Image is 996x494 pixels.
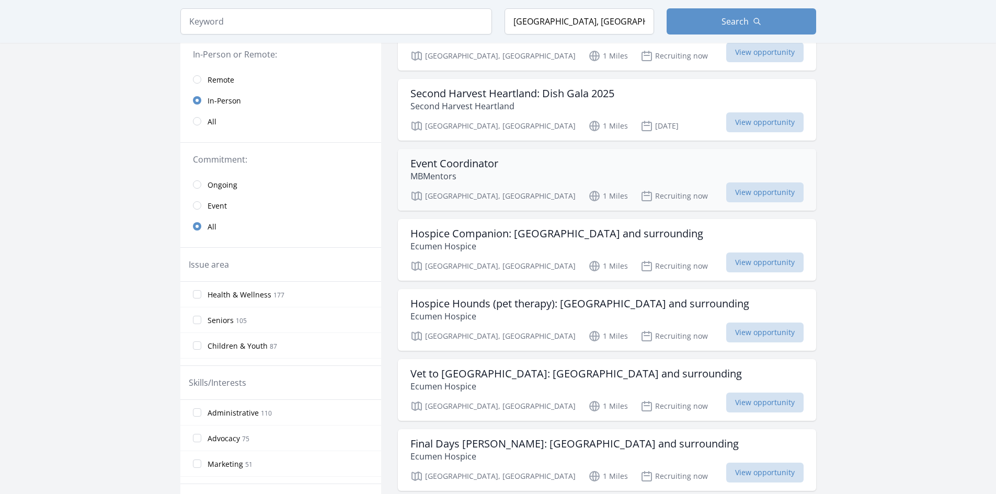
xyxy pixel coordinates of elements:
[193,153,369,166] legend: Commitment:
[588,120,628,132] p: 1 Miles
[410,87,614,100] h3: Second Harvest Heartland: Dish Gala 2025
[193,434,201,442] input: Advocacy 75
[208,341,268,351] span: Children & Youth
[193,316,201,324] input: Seniors 105
[410,260,576,272] p: [GEOGRAPHIC_DATA], [GEOGRAPHIC_DATA]
[398,289,816,351] a: Hospice Hounds (pet therapy): [GEOGRAPHIC_DATA] and surrounding Ecumen Hospice [GEOGRAPHIC_DATA],...
[722,15,749,28] span: Search
[410,330,576,342] p: [GEOGRAPHIC_DATA], [GEOGRAPHIC_DATA]
[180,216,381,237] a: All
[726,252,804,272] span: View opportunity
[667,8,816,35] button: Search
[208,433,240,444] span: Advocacy
[180,69,381,90] a: Remote
[398,149,816,211] a: Event Coordinator MBMentors [GEOGRAPHIC_DATA], [GEOGRAPHIC_DATA] 1 Miles Recruiting now View oppo...
[208,290,271,300] span: Health & Wellness
[410,470,576,482] p: [GEOGRAPHIC_DATA], [GEOGRAPHIC_DATA]
[193,459,201,468] input: Marketing 51
[410,240,703,252] p: Ecumen Hospice
[726,323,804,342] span: View opportunity
[410,438,739,450] h3: Final Days [PERSON_NAME]: [GEOGRAPHIC_DATA] and surrounding
[193,48,369,61] legend: In-Person or Remote:
[261,409,272,418] span: 110
[193,408,201,417] input: Administrative 110
[189,376,246,389] legend: Skills/Interests
[398,219,816,281] a: Hospice Companion: [GEOGRAPHIC_DATA] and surrounding Ecumen Hospice [GEOGRAPHIC_DATA], [GEOGRAPHI...
[410,367,742,380] h3: Vet to [GEOGRAPHIC_DATA]: [GEOGRAPHIC_DATA] and surrounding
[208,408,259,418] span: Administrative
[208,459,243,469] span: Marketing
[208,117,216,127] span: All
[726,182,804,202] span: View opportunity
[270,342,277,351] span: 87
[640,120,679,132] p: [DATE]
[410,190,576,202] p: [GEOGRAPHIC_DATA], [GEOGRAPHIC_DATA]
[410,120,576,132] p: [GEOGRAPHIC_DATA], [GEOGRAPHIC_DATA]
[410,450,739,463] p: Ecumen Hospice
[410,297,749,310] h3: Hospice Hounds (pet therapy): [GEOGRAPHIC_DATA] and surrounding
[410,380,742,393] p: Ecumen Hospice
[410,400,576,412] p: [GEOGRAPHIC_DATA], [GEOGRAPHIC_DATA]
[410,157,498,170] h3: Event Coordinator
[398,429,816,491] a: Final Days [PERSON_NAME]: [GEOGRAPHIC_DATA] and surrounding Ecumen Hospice [GEOGRAPHIC_DATA], [GE...
[208,96,241,106] span: In-Person
[588,330,628,342] p: 1 Miles
[410,310,749,323] p: Ecumen Hospice
[398,79,816,141] a: Second Harvest Heartland: Dish Gala 2025 Second Harvest Heartland [GEOGRAPHIC_DATA], [GEOGRAPHIC_...
[410,100,614,112] p: Second Harvest Heartland
[726,393,804,412] span: View opportunity
[588,50,628,62] p: 1 Miles
[410,170,498,182] p: MBMentors
[726,42,804,62] span: View opportunity
[410,227,703,240] h3: Hospice Companion: [GEOGRAPHIC_DATA] and surrounding
[180,195,381,216] a: Event
[245,460,253,469] span: 51
[588,260,628,272] p: 1 Miles
[505,8,654,35] input: Location
[640,190,708,202] p: Recruiting now
[640,50,708,62] p: Recruiting now
[588,400,628,412] p: 1 Miles
[640,470,708,482] p: Recruiting now
[640,400,708,412] p: Recruiting now
[208,315,234,326] span: Seniors
[242,434,249,443] span: 75
[588,470,628,482] p: 1 Miles
[236,316,247,325] span: 105
[273,291,284,300] span: 177
[410,50,576,62] p: [GEOGRAPHIC_DATA], [GEOGRAPHIC_DATA]
[208,201,227,211] span: Event
[180,90,381,111] a: In-Person
[640,330,708,342] p: Recruiting now
[640,260,708,272] p: Recruiting now
[189,258,229,271] legend: Issue area
[208,75,234,85] span: Remote
[726,463,804,482] span: View opportunity
[208,180,237,190] span: Ongoing
[726,112,804,132] span: View opportunity
[193,290,201,298] input: Health & Wellness 177
[398,359,816,421] a: Vet to [GEOGRAPHIC_DATA]: [GEOGRAPHIC_DATA] and surrounding Ecumen Hospice [GEOGRAPHIC_DATA], [GE...
[208,222,216,232] span: All
[180,8,492,35] input: Keyword
[193,341,201,350] input: Children & Youth 87
[180,111,381,132] a: All
[588,190,628,202] p: 1 Miles
[180,174,381,195] a: Ongoing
